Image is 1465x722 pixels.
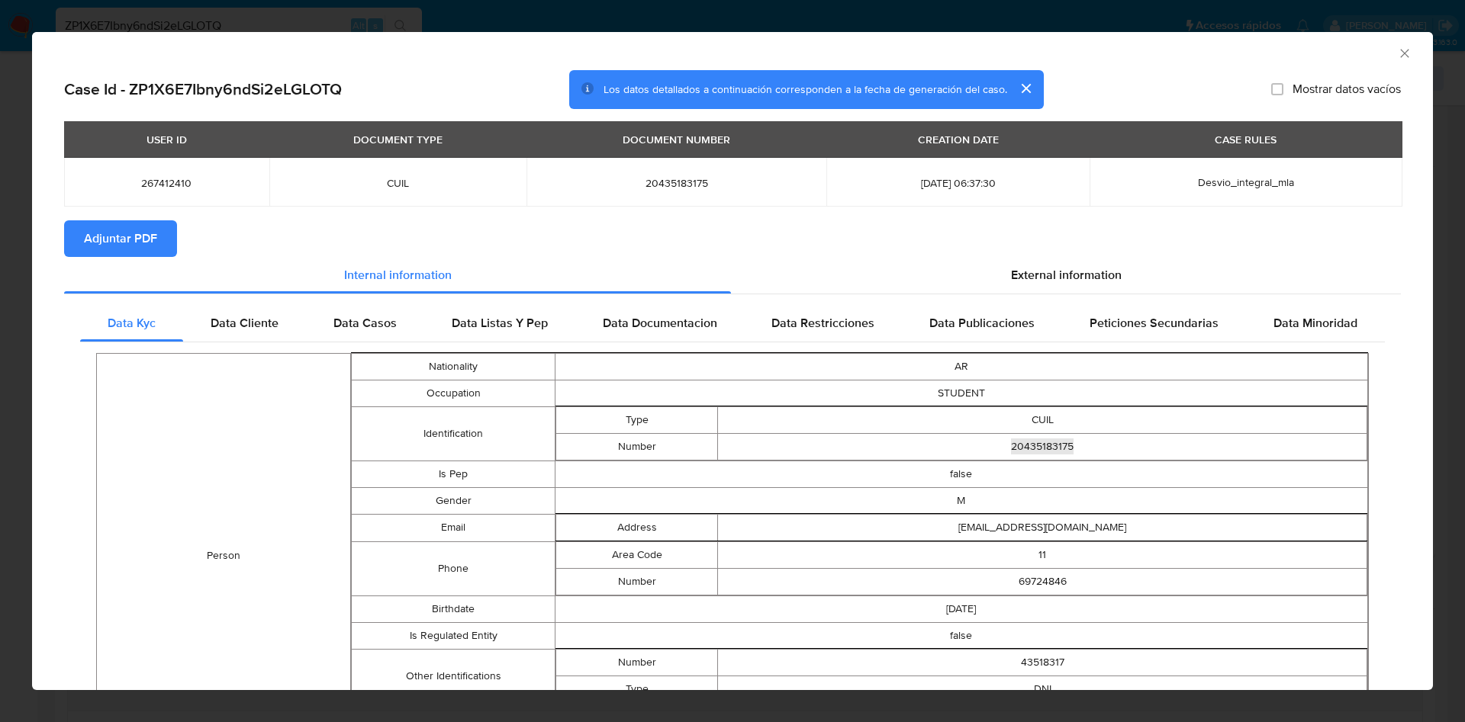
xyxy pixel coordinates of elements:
button: Adjuntar PDF [64,220,177,257]
span: Data Cliente [211,314,279,332]
td: 11 [718,541,1367,568]
td: Number [555,568,718,595]
div: Detailed internal info [80,305,1385,342]
td: 20435183175 [718,433,1367,460]
td: Nationality [352,353,555,380]
span: Internal information [344,266,452,284]
td: 69724846 [718,568,1367,595]
span: CUIL [288,176,508,190]
td: Number [555,433,718,460]
td: Type [555,675,718,702]
td: Other Identifications [352,649,555,703]
td: Identification [352,406,555,460]
span: 20435183175 [545,176,809,190]
td: Is Pep [352,460,555,487]
td: Is Regulated Entity [352,622,555,649]
td: Area Code [555,541,718,568]
div: CREATION DATE [909,127,1008,152]
div: CASE RULES [1206,127,1286,152]
span: Los datos detallados a continuación corresponden a la fecha de generación del caso. [604,82,1007,97]
td: AR [555,353,1367,380]
span: 267412410 [82,176,251,190]
span: [DATE] 06:37:30 [845,176,1071,190]
span: External information [1011,266,1122,284]
span: Mostrar datos vacíos [1293,82,1401,97]
span: Data Kyc [108,314,156,332]
span: Peticiones Secundarias [1090,314,1219,332]
td: Birthdate [352,595,555,622]
span: Data Casos [333,314,397,332]
td: Gender [352,487,555,514]
button: Cerrar ventana [1397,46,1411,59]
span: Desvio_integral_mla [1198,175,1294,190]
input: Mostrar datos vacíos [1271,83,1283,95]
td: M [555,487,1367,514]
div: Detailed info [64,257,1401,294]
td: STUDENT [555,380,1367,406]
span: Data Restricciones [771,314,874,332]
button: cerrar [1007,70,1044,107]
td: CUIL [718,406,1367,433]
td: DNI [718,675,1367,702]
td: Address [555,514,718,541]
div: DOCUMENT TYPE [344,127,452,152]
td: Number [555,649,718,675]
td: [DATE] [555,595,1367,622]
td: Type [555,406,718,433]
td: Occupation [352,380,555,406]
span: Data Publicaciones [929,314,1035,332]
span: Data Documentacion [603,314,717,332]
td: [EMAIL_ADDRESS][DOMAIN_NAME] [718,514,1367,541]
td: false [555,622,1367,649]
div: DOCUMENT NUMBER [613,127,739,152]
div: closure-recommendation-modal [32,32,1433,690]
td: 43518317 [718,649,1367,675]
div: USER ID [137,127,196,152]
span: Adjuntar PDF [84,222,157,255]
h2: Case Id - ZP1X6E7Ibny6ndSi2eLGLOTQ [64,79,342,99]
td: Phone [352,541,555,595]
td: Email [352,514,555,541]
span: Data Listas Y Pep [452,314,548,332]
td: false [555,460,1367,487]
span: Data Minoridad [1273,314,1357,332]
